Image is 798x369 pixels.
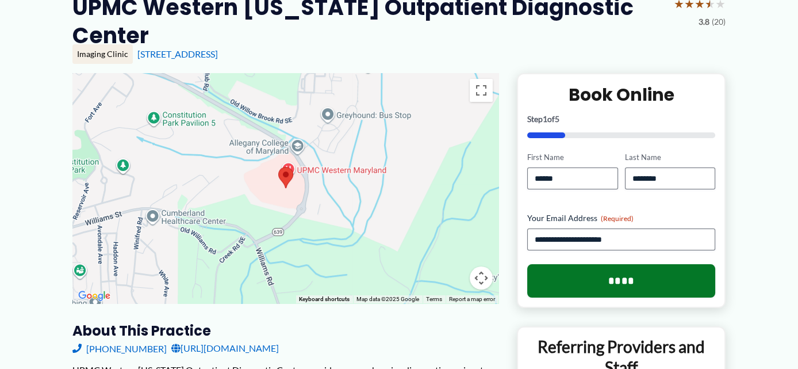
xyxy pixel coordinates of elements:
span: Map data ©2025 Google [356,296,419,302]
a: [URL][DOMAIN_NAME] [171,340,279,357]
label: First Name [527,152,617,163]
a: [PHONE_NUMBER] [72,340,167,357]
span: 3.8 [699,14,709,29]
button: Toggle fullscreen view [470,79,493,102]
span: 1 [543,114,547,124]
a: [STREET_ADDRESS] [137,48,218,59]
h3: About this practice [72,322,498,340]
button: Map camera controls [470,267,493,290]
span: (Required) [601,214,634,223]
div: Imaging Clinic [72,44,133,64]
label: Last Name [625,152,715,163]
a: Terms (opens in new tab) [426,296,442,302]
label: Your Email Address [527,212,715,224]
span: 5 [555,114,559,124]
p: Step of [527,115,715,123]
a: Report a map error [449,296,495,302]
h2: Book Online [527,83,715,106]
button: Keyboard shortcuts [299,295,350,303]
a: Open this area in Google Maps (opens a new window) [75,288,113,303]
img: Google [75,288,113,303]
span: (20) [712,14,726,29]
